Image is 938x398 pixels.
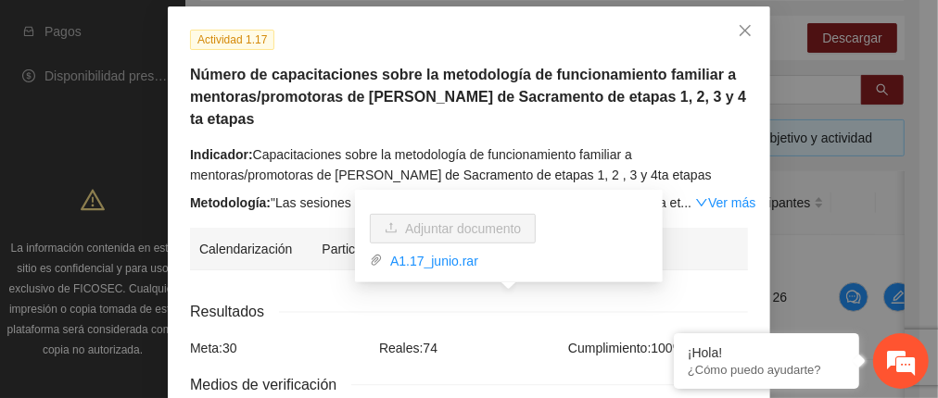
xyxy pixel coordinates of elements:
div: Calendarización [199,239,292,259]
a: A1.17_junio.rar [383,251,648,271]
button: uploadAdjuntar documento [370,214,536,243]
p: ¿Cómo puedo ayudarte? [688,363,845,377]
span: close [738,23,753,38]
strong: Metodología: [190,195,271,210]
div: Chatee con nosotros ahora [96,94,311,118]
div: ¡Hola! [688,345,845,360]
span: Medios de verificación [190,373,351,396]
span: Estamos en línea. [108,117,256,304]
div: "Las sesiones establecidas en los manuales de 1era, 2da, 3era y 4ta et [190,193,748,213]
button: Close [720,6,770,56]
textarea: Escriba su mensaje y pulse “Intro” [9,244,353,309]
span: ... [680,195,691,210]
span: uploadAdjuntar documento [370,221,536,236]
div: Capacitaciones sobre la metodología de funcionamiento familiar a mentoras/promotoras de [PERSON_N... [190,144,748,185]
span: down [695,196,708,209]
span: paper-clip [370,254,383,267]
span: Reales: 74 [379,341,437,355]
span: Actividad 1.17 [190,30,274,50]
div: Meta: 30 [185,338,374,358]
div: Minimizar ventana de chat en vivo [304,9,349,54]
a: Expand [695,195,755,210]
span: Resultados [190,300,279,323]
div: Participantes [322,239,397,259]
div: Cumplimiento: 100 % [564,338,753,358]
strong: Indicador: [190,147,253,162]
h5: Número de capacitaciones sobre la metodología de funcionamiento familiar a mentoras/promotoras de... [190,64,748,131]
